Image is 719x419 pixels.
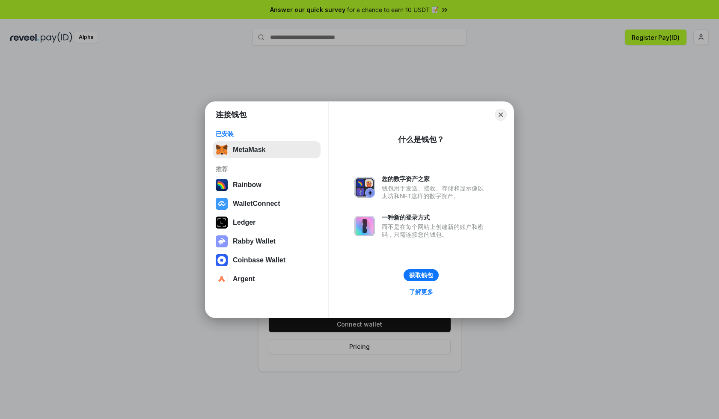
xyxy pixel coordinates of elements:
[409,288,433,296] div: 了解更多
[233,275,255,283] div: Argent
[213,195,321,212] button: WalletConnect
[382,184,488,200] div: 钱包用于发送、接收、存储和显示像以太坊和NFT这样的数字资产。
[216,198,228,210] img: svg+xml,%3Csvg%20width%3D%2228%22%20height%3D%2228%22%20viewBox%3D%220%200%2028%2028%22%20fill%3D...
[213,252,321,269] button: Coinbase Wallet
[216,235,228,247] img: svg+xml,%3Csvg%20xmlns%3D%22http%3A%2F%2Fwww.w3.org%2F2000%2Fsvg%22%20fill%3D%22none%22%20viewBox...
[354,177,375,198] img: svg+xml,%3Csvg%20xmlns%3D%22http%3A%2F%2Fwww.w3.org%2F2000%2Fsvg%22%20fill%3D%22none%22%20viewBox...
[233,256,285,264] div: Coinbase Wallet
[216,254,228,266] img: svg+xml,%3Csvg%20width%3D%2228%22%20height%3D%2228%22%20viewBox%3D%220%200%2028%2028%22%20fill%3D...
[233,146,265,154] div: MetaMask
[233,200,280,208] div: WalletConnect
[382,223,488,238] div: 而不是在每个网站上创建新的账户和密码，只需连接您的钱包。
[495,109,507,121] button: Close
[404,286,438,297] a: 了解更多
[354,216,375,236] img: svg+xml,%3Csvg%20xmlns%3D%22http%3A%2F%2Fwww.w3.org%2F2000%2Fsvg%22%20fill%3D%22none%22%20viewBox...
[216,217,228,229] img: svg+xml,%3Csvg%20xmlns%3D%22http%3A%2F%2Fwww.w3.org%2F2000%2Fsvg%22%20width%3D%2228%22%20height%3...
[216,179,228,191] img: svg+xml,%3Csvg%20width%3D%22120%22%20height%3D%22120%22%20viewBox%3D%220%200%20120%20120%22%20fil...
[233,238,276,245] div: Rabby Wallet
[216,130,318,138] div: 已安装
[213,270,321,288] button: Argent
[398,134,444,145] div: 什么是钱包？
[216,165,318,173] div: 推荐
[409,271,433,279] div: 获取钱包
[382,214,488,221] div: 一种新的登录方式
[233,219,256,226] div: Ledger
[233,181,261,189] div: Rainbow
[382,175,488,183] div: 您的数字资产之家
[213,214,321,231] button: Ledger
[213,141,321,158] button: MetaMask
[213,176,321,193] button: Rainbow
[404,269,439,281] button: 获取钱包
[216,110,247,120] h1: 连接钱包
[216,144,228,156] img: svg+xml,%3Csvg%20fill%3D%22none%22%20height%3D%2233%22%20viewBox%3D%220%200%2035%2033%22%20width%...
[213,233,321,250] button: Rabby Wallet
[216,273,228,285] img: svg+xml,%3Csvg%20width%3D%2228%22%20height%3D%2228%22%20viewBox%3D%220%200%2028%2028%22%20fill%3D...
